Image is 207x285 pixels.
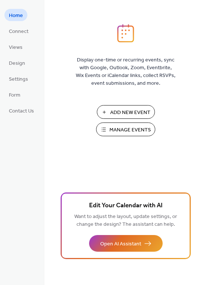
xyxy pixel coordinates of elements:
[9,91,20,99] span: Form
[9,107,34,115] span: Contact Us
[109,126,151,134] span: Manage Events
[4,57,30,69] a: Design
[4,41,27,53] a: Views
[76,56,176,87] span: Display one-time or recurring events, sync with Google, Outlook, Zoom, Eventbrite, Wix Events or ...
[117,24,134,43] img: logo_icon.svg
[4,25,33,37] a: Connect
[4,88,25,101] a: Form
[9,76,28,83] span: Settings
[89,201,163,211] span: Edit Your Calendar with AI
[9,28,28,36] span: Connect
[9,12,23,20] span: Home
[9,60,25,67] span: Design
[74,212,177,229] span: Want to adjust the layout, update settings, or change the design? The assistant can help.
[96,123,155,136] button: Manage Events
[97,105,155,119] button: Add New Event
[110,109,150,117] span: Add New Event
[100,240,141,248] span: Open AI Assistant
[89,235,163,252] button: Open AI Assistant
[9,44,23,51] span: Views
[4,104,38,117] a: Contact Us
[4,9,27,21] a: Home
[4,73,33,85] a: Settings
